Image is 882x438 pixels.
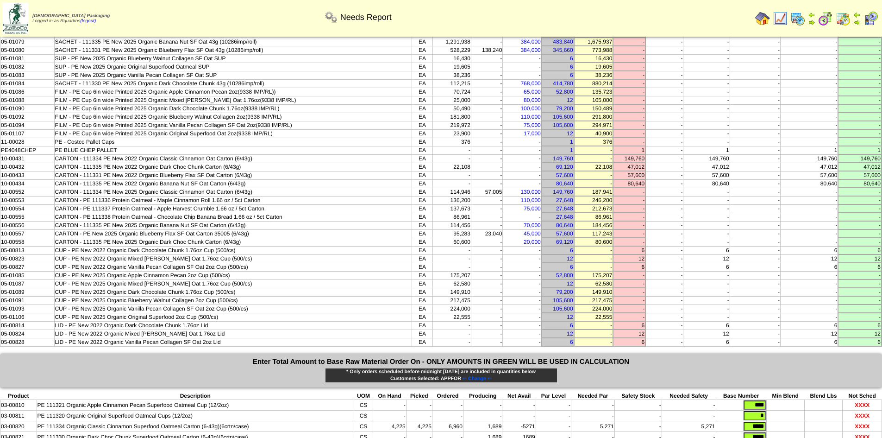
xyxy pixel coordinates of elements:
[730,113,780,121] td: -
[838,138,882,146] td: -
[645,54,683,63] td: -
[730,71,780,79] td: -
[781,146,838,154] td: 1
[838,63,882,71] td: -
[730,154,780,163] td: -
[556,239,573,245] a: 69,120
[0,46,55,54] td: 05-01080
[54,154,412,163] td: CARTON - 111334 PE New 2022 Organic Classic Cinnamon Oat Carton (6/43g)
[730,138,780,146] td: -
[471,121,502,129] td: -
[838,146,882,154] td: 1
[503,54,542,63] td: -
[838,163,882,171] td: 47,012
[553,297,573,304] a: 105,600
[645,113,683,121] td: -
[524,239,541,245] a: 20,000
[553,114,573,120] a: 105,600
[0,71,55,79] td: 05-01083
[570,63,573,70] a: 6
[574,63,613,71] td: 19,605
[54,104,412,113] td: FILM - PE Cup 6in wide Printed 2025 Organic Dark Chocolate Chunk 1.76oz(9338 IMP/RL)
[781,96,838,104] td: -
[471,104,502,113] td: -
[520,197,540,203] a: 110,000
[574,88,613,96] td: 135,723
[683,163,730,171] td: 47,012
[613,129,645,138] td: -
[838,79,882,88] td: -
[613,171,645,179] td: 57,600
[574,154,613,163] td: -
[54,188,412,196] td: CARTON - 111334 PE New 2025 Organic Classic Cinnamon Oat Carton (6/43g)
[683,96,730,104] td: -
[838,171,882,179] td: 57,600
[683,46,730,54] td: -
[683,154,730,163] td: 149,760
[556,222,573,229] a: 80,640
[567,314,573,320] a: 12
[773,11,788,26] img: line_graph.gif
[818,11,833,26] img: calendarblend.gif
[683,71,730,79] td: -
[683,88,730,96] td: -
[412,138,432,146] td: EA
[471,163,502,171] td: -
[503,154,542,163] td: -
[412,121,432,129] td: EA
[503,163,542,171] td: -
[412,88,432,96] td: EA
[471,138,502,146] td: -
[412,163,432,171] td: EA
[730,96,780,104] td: -
[730,63,780,71] td: -
[781,79,838,88] td: -
[556,230,573,237] a: 57,600
[613,46,645,54] td: -
[412,96,432,104] td: EA
[471,46,502,54] td: 138,240
[553,38,573,45] a: 483,840
[645,154,683,163] td: -
[574,104,613,113] td: 150,489
[432,63,471,71] td: 19,605
[0,38,55,46] td: 05-01079
[567,280,573,287] a: 12
[683,113,730,121] td: -
[781,54,838,63] td: -
[730,79,780,88] td: -
[0,88,55,96] td: 05-01086
[730,129,780,138] td: -
[645,129,683,138] td: -
[54,63,412,71] td: SUP - PE New 2025 Organic Original Superfood Oatmeal SUP
[781,71,838,79] td: -
[412,79,432,88] td: EA
[3,3,28,34] img: zoroco-logo-small.webp
[570,139,573,145] a: 1
[613,146,645,154] td: 1
[432,71,471,79] td: 38,236
[613,154,645,163] td: 149,760
[412,154,432,163] td: EA
[838,104,882,113] td: -
[556,197,573,203] a: 27,648
[556,89,573,95] a: 52,800
[574,146,613,154] td: -
[0,96,55,104] td: 05-01088
[645,171,683,179] td: -
[781,104,838,113] td: -
[54,179,412,188] td: CARTON - 111335 PE New 2022 Organic Banana Nut SF Oat Carton (6/43g)
[503,179,542,188] td: -
[412,129,432,138] td: EA
[730,179,780,188] td: -
[553,80,573,87] a: 414,780
[574,163,613,171] td: 22,108
[567,130,573,137] a: 12
[54,171,412,179] td: CARTON - 111331 PE New 2022 Organic Blueberry Flax SF Oat Carton (6/43g)
[412,113,432,121] td: EA
[471,188,502,196] td: 57,005
[574,46,613,54] td: 773,988
[838,96,882,104] td: -
[613,121,645,129] td: -
[838,46,882,54] td: -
